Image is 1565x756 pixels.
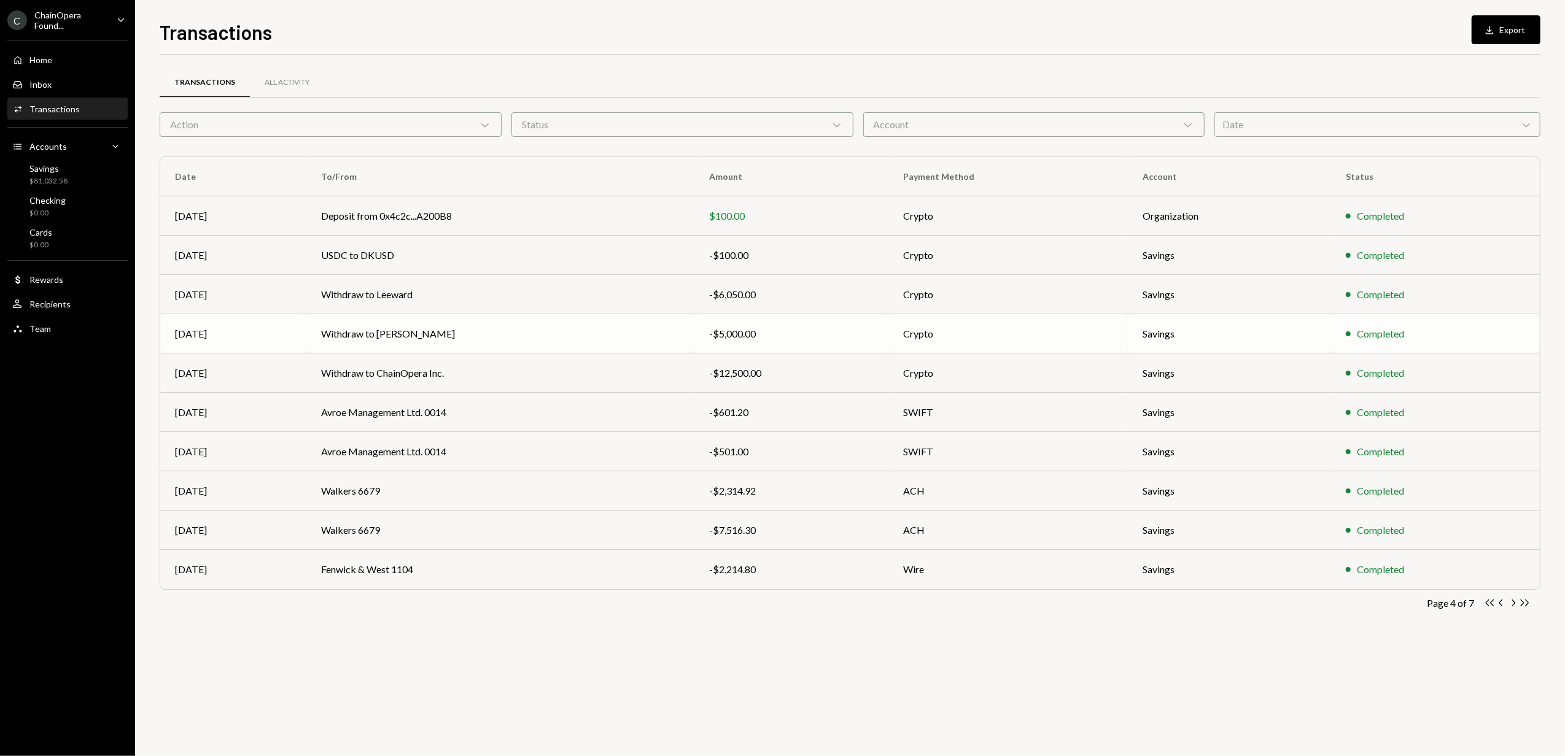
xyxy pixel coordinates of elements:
[175,484,292,498] div: [DATE]
[34,10,107,31] div: ChainOpera Found...
[175,209,292,223] div: [DATE]
[888,353,1128,393] td: Crypto
[709,209,874,223] div: $100.00
[29,104,80,114] div: Transactions
[29,195,66,206] div: Checking
[1128,275,1331,314] td: Savings
[160,112,502,137] div: Action
[7,98,128,120] a: Transactions
[175,523,292,538] div: [DATE]
[7,48,128,71] a: Home
[29,323,51,334] div: Team
[709,484,874,498] div: -$2,314.92
[1357,366,1404,380] div: Completed
[888,471,1128,511] td: ACH
[888,157,1128,196] th: Payment Method
[175,248,292,263] div: [DATE]
[709,287,874,302] div: -$6,050.00
[29,163,68,174] div: Savings
[7,160,128,189] a: Savings$81,032.58
[1357,326,1404,341] div: Completed
[175,405,292,420] div: [DATE]
[306,196,694,236] td: Deposit from 0x4c2c...A200B8
[175,562,292,577] div: [DATE]
[29,227,52,237] div: Cards
[306,275,694,314] td: Withdraw to Leeward
[306,511,694,550] td: Walkers 6679
[306,157,694,196] th: To/From
[888,314,1128,353] td: Crypto
[29,299,71,309] div: Recipients
[1128,471,1331,511] td: Savings
[709,326,874,341] div: -$5,000.00
[306,550,694,589] td: Fenwick & West 1104
[160,67,250,98] a: Transactions
[306,432,694,471] td: Avroe Management Ltd. 0014
[1357,484,1404,498] div: Completed
[7,73,128,95] a: Inbox
[250,67,324,98] a: All Activity
[709,248,874,263] div: -$100.00
[1128,550,1331,589] td: Savings
[1128,432,1331,471] td: Savings
[1128,353,1331,393] td: Savings
[511,112,853,137] div: Status
[1427,597,1474,609] div: Page 4 of 7
[1128,314,1331,353] td: Savings
[7,317,128,339] a: Team
[29,176,68,187] div: $81,032.58
[306,236,694,275] td: USDC to DKUSD
[1357,248,1404,263] div: Completed
[1357,287,1404,302] div: Completed
[175,326,292,341] div: [DATE]
[1357,405,1404,420] div: Completed
[175,444,292,459] div: [DATE]
[306,393,694,432] td: Avroe Management Ltd. 0014
[888,511,1128,550] td: ACH
[306,353,694,393] td: Withdraw to ChainOpera Inc.
[1128,511,1331,550] td: Savings
[160,20,272,44] h1: Transactions
[888,196,1128,236] td: Crypto
[888,393,1128,432] td: SWIFT
[29,55,52,65] div: Home
[1357,209,1404,223] div: Completed
[1214,112,1540,137] div: Date
[1357,523,1404,538] div: Completed
[175,366,292,380] div: [DATE]
[306,471,694,511] td: Walkers 6679
[709,523,874,538] div: -$7,516.30
[29,240,52,250] div: $0.00
[29,274,63,285] div: Rewards
[265,77,309,88] div: All Activity
[29,208,66,218] div: $0.00
[174,77,235,88] div: Transactions
[709,444,874,459] div: -$501.00
[709,366,874,380] div: -$12,500.00
[1331,157,1540,196] th: Status
[7,223,128,253] a: Cards$0.00
[863,112,1205,137] div: Account
[29,79,52,90] div: Inbox
[306,314,694,353] td: Withdraw to [PERSON_NAME]
[888,550,1128,589] td: Wire
[1128,196,1331,236] td: Organization
[7,293,128,315] a: Recipients
[888,236,1128,275] td: Crypto
[160,157,306,196] th: Date
[709,405,874,420] div: -$601.20
[7,135,128,157] a: Accounts
[888,432,1128,471] td: SWIFT
[7,191,128,221] a: Checking$0.00
[175,287,292,302] div: [DATE]
[1128,157,1331,196] th: Account
[694,157,888,196] th: Amount
[29,141,67,152] div: Accounts
[1357,444,1404,459] div: Completed
[709,562,874,577] div: -$2,214.80
[7,268,128,290] a: Rewards
[1128,236,1331,275] td: Savings
[888,275,1128,314] td: Crypto
[1128,393,1331,432] td: Savings
[1357,562,1404,577] div: Completed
